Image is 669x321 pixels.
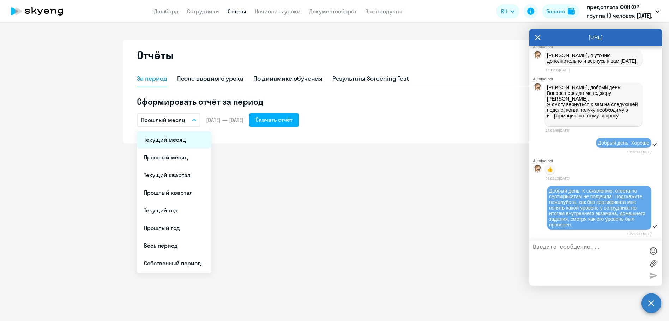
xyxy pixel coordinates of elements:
div: Баланс [546,7,565,16]
a: Сотрудники [187,8,219,15]
p: 👍️ [547,166,553,172]
button: RU [496,4,519,18]
div: По динамике обучения [253,74,323,83]
img: bot avatar [533,51,542,61]
button: Балансbalance [542,4,579,18]
a: Все продукты [365,8,402,15]
img: bot avatar [533,165,542,175]
span: [DATE] — [DATE] [206,116,243,124]
div: Autofaq bot [533,45,662,49]
span: Добрый день. К сожалению, ответа по сертификатам не получила. Подскажите, пожалуйста, как без сер... [549,188,647,228]
div: За период [137,74,167,83]
button: Скачать отчёт [249,113,299,127]
a: Отчеты [228,8,246,15]
div: Autofaq bot [533,159,662,163]
p: Прошлый месяц [141,116,185,124]
div: Результаты Screening Test [332,74,409,83]
div: Autofaq bot [533,77,662,81]
time: 09:02:15[DATE] [546,176,570,180]
img: balance [568,8,575,15]
ul: RU [137,129,211,273]
a: Дашборд [154,8,179,15]
button: предоплата ФОНКОР группа 10 человек [DATE], Ф.О.Н., ООО [583,3,663,20]
p: предоплата ФОНКОР группа 10 человек [DATE], Ф.О.Н., ООО [587,3,652,20]
img: bot avatar [533,83,542,93]
div: Скачать отчёт [255,115,293,124]
a: Начислить уроки [255,8,301,15]
p: [PERSON_NAME], добрый день! Вопрос передан менеджеру [PERSON_NAME]. Я смогу вернуться к вам на сл... [547,85,640,124]
p: [PERSON_NAME], я уточню дополнительно и вернусь к вам [DATE]. [547,53,640,64]
h5: Сформировать отчёт за период [137,96,532,107]
button: Прошлый месяц [137,113,200,127]
span: Добрый день. Хорошо [598,140,649,146]
time: 16:29:26[DATE] [627,232,651,236]
h2: Отчёты [137,48,174,62]
time: 17:03:05[DATE] [546,128,570,132]
time: 16:12:35[DATE] [546,68,570,72]
span: RU [501,7,507,16]
time: 18:02:16[DATE] [627,150,651,154]
a: Документооборот [309,8,357,15]
div: После вводного урока [177,74,243,83]
label: Лимит 10 файлов [648,258,658,268]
